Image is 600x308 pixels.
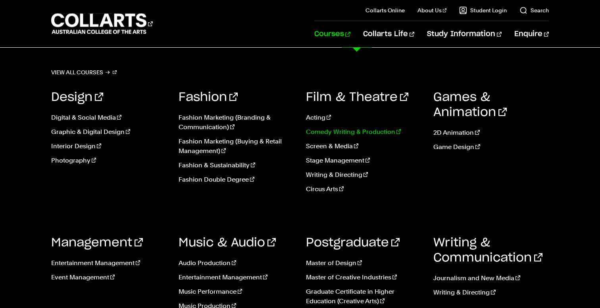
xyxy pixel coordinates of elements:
a: Master of Creative Industries [306,273,421,282]
a: Fashion & Sustainability [179,161,294,170]
a: Writing & Directing [433,288,549,297]
a: Fashion Double Degree [179,175,294,184]
a: Event Management [51,273,167,282]
a: Circus Arts [306,184,421,194]
a: Design [51,91,103,103]
a: Music Performance [179,287,294,296]
a: Graduate Certificate in Higher Education (Creative Arts) [306,287,421,306]
a: 2D Animation [433,128,549,138]
a: Postgraduate [306,237,400,249]
a: Fashion Marketing (Buying & Retail Management) [179,137,294,156]
a: Games & Animation [433,91,507,118]
a: Photography [51,156,167,165]
a: Management [51,237,143,249]
div: Go to homepage [51,12,153,35]
a: Comedy Writing & Production [306,127,421,137]
a: Collarts Online [365,6,405,14]
a: Audio Production [179,258,294,268]
a: Fashion Marketing (Branding & Communication) [179,113,294,132]
a: Enquire [514,21,549,47]
a: Courses [314,21,350,47]
a: Study Information [427,21,502,47]
a: Writing & Directing [306,170,421,180]
a: About Us [417,6,447,14]
a: Entertainment Management [179,273,294,282]
a: Writing & Communication [433,237,542,264]
a: Digital & Social Media [51,113,167,122]
a: Game Design [433,142,549,152]
a: Film & Theatre [306,91,408,103]
a: View all courses [51,67,117,78]
a: Screen & Media [306,141,421,151]
a: Graphic & Digital Design [51,127,167,137]
a: Master of Design [306,258,421,268]
a: Entertainment Management [51,258,167,268]
a: Stage Management [306,156,421,165]
a: Acting [306,113,421,122]
a: Search [519,6,549,14]
a: Music & Audio [179,237,276,249]
a: Fashion [179,91,238,103]
a: Collarts Life [363,21,414,47]
a: Interior Design [51,141,167,151]
a: Journalism and New Media [433,273,549,283]
a: Student Login [459,6,507,14]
